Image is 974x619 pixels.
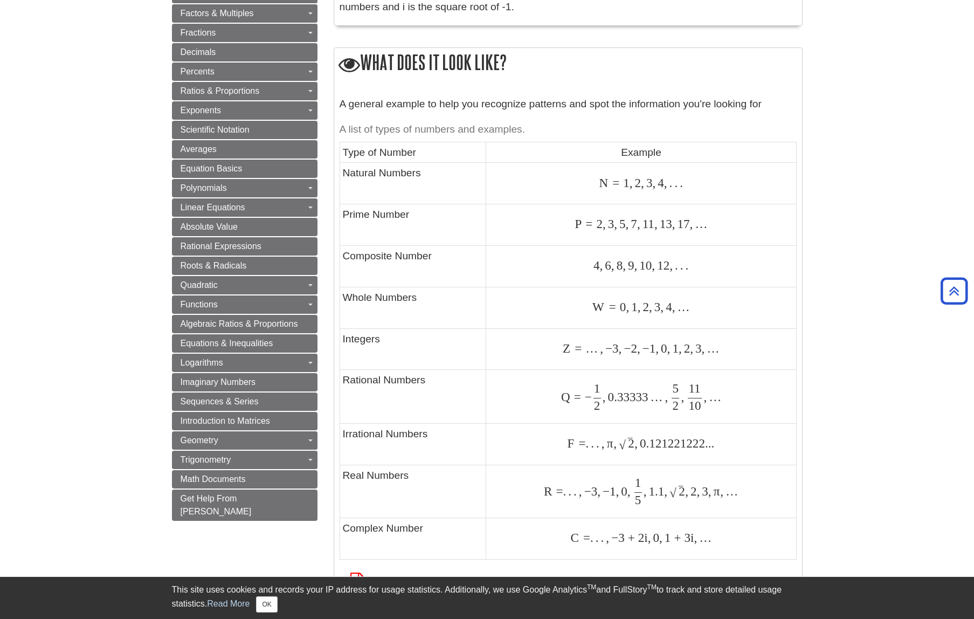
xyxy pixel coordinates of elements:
[340,370,486,423] td: Rational Numbers
[609,531,618,545] span: −
[629,300,638,314] span: 1
[172,334,317,353] a: Equations & Inequalities
[640,341,650,355] span: −
[172,451,317,469] a: Trigonometry
[655,176,664,190] span: 4
[655,258,669,272] span: 12
[626,300,629,314] span: ,
[621,341,631,355] span: −
[625,531,635,545] span: +
[340,245,486,287] td: Composite Number
[672,300,675,314] span: ,
[664,176,667,190] span: ,
[688,484,697,498] span: 2
[619,176,630,190] span: 1
[599,176,609,190] span: N
[644,484,647,498] span: ,
[609,176,619,190] span: =
[630,176,633,190] span: ,
[704,341,719,355] span: …
[172,470,317,489] a: Math Documents
[652,258,655,272] span: ,
[582,484,591,498] span: −
[181,397,259,406] span: Sequences & Series
[334,48,802,79] h2: What does it look like?
[648,390,662,404] span: …
[640,217,654,231] span: 11
[563,484,566,498] span: .
[181,436,218,445] span: Geometry
[693,341,702,355] span: 3
[172,237,317,256] a: Rational Expressions
[612,341,619,355] span: 3
[181,494,252,516] span: Get Help From [PERSON_NAME]
[669,258,673,272] span: ,
[172,373,317,391] a: Imaginary Numbers
[181,474,246,484] span: Math Documents
[181,164,243,173] span: Equation Basics
[597,484,600,498] span: ,
[340,518,486,560] td: Complex Number
[617,217,626,231] span: 5
[604,531,609,545] span: ,
[598,341,603,355] span: ,
[181,319,298,328] span: Algebraic Ratios & Proportions
[172,354,317,372] a: Logarithms
[667,176,673,190] span: .
[594,436,599,450] span: .
[606,217,614,231] span: 3
[644,531,647,545] span: i
[181,416,270,425] span: Introduction to Matrices
[619,341,622,355] span: ,
[605,300,616,314] span: =
[603,341,612,355] span: −
[181,377,256,387] span: Imaginary Numbers
[616,484,619,498] span: ,
[628,436,634,450] span: 2
[634,258,637,272] span: ,
[664,484,667,498] span: ,
[673,398,679,412] span: 2
[626,258,634,272] span: 9
[592,300,605,314] span: W
[605,436,614,450] span: π
[172,121,317,139] a: Scientific Notation
[587,583,596,591] sup: TM
[628,437,632,451] span: ‾
[723,484,738,498] span: …
[181,203,245,212] span: Linear Equations
[652,176,655,190] span: ,
[582,341,598,355] span: …
[181,339,273,348] span: Equations & Inequalities
[340,97,797,112] p: A general example to help you recognize patterns and spot the information you're looking for
[659,531,662,545] span: ,
[670,341,679,355] span: 1
[207,599,250,608] a: Read More
[181,183,227,192] span: Polynomials
[567,436,575,450] span: F
[614,217,617,231] span: ,
[633,176,641,190] span: 2
[585,436,589,450] span: .
[593,531,599,545] span: .
[172,82,317,100] a: Ratios & Proportions
[637,258,652,272] span: 10
[172,160,317,178] a: Equation Basics
[649,300,652,314] span: ,
[626,217,629,231] span: ,
[172,218,317,236] a: Absolute Value
[637,341,640,355] span: ,
[671,531,681,545] span: +
[181,86,260,95] span: Ratios & Proportions
[618,531,625,545] span: 3
[662,531,671,545] span: 1
[603,390,606,404] span: ,
[664,300,672,314] span: 4
[593,258,600,272] span: 4
[181,28,216,37] span: Fractions
[600,484,610,498] span: −
[681,390,685,404] span: ,
[181,125,250,134] span: Scientific Notation
[181,358,223,367] span: Logarithms
[172,295,317,314] a: Functions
